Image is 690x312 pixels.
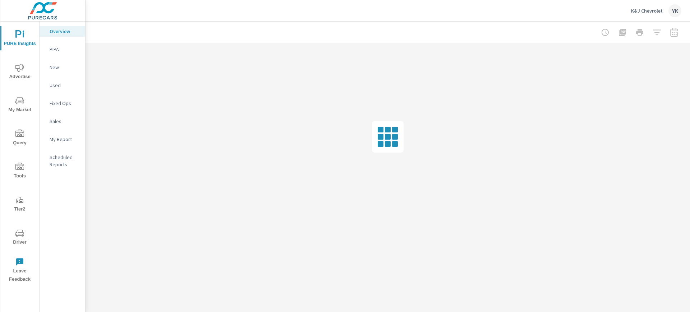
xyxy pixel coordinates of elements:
div: Scheduled Reports [40,152,85,170]
span: Query [3,130,37,147]
p: Sales [50,118,79,125]
div: Sales [40,116,85,127]
span: My Market [3,96,37,114]
p: Used [50,82,79,89]
div: YK [668,4,681,17]
div: PIPA [40,44,85,55]
span: PURE Insights [3,30,37,48]
div: Overview [40,26,85,37]
div: New [40,62,85,73]
span: Tier2 [3,196,37,213]
div: nav menu [0,22,39,286]
span: Tools [3,163,37,180]
p: Scheduled Reports [50,154,79,168]
p: My Report [50,136,79,143]
p: New [50,64,79,71]
span: Advertise [3,63,37,81]
span: Leave Feedback [3,258,37,284]
p: PIPA [50,46,79,53]
p: Overview [50,28,79,35]
p: Fixed Ops [50,100,79,107]
p: K&J Chevrolet [631,8,663,14]
div: My Report [40,134,85,145]
div: Used [40,80,85,91]
div: Fixed Ops [40,98,85,109]
span: Driver [3,229,37,247]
